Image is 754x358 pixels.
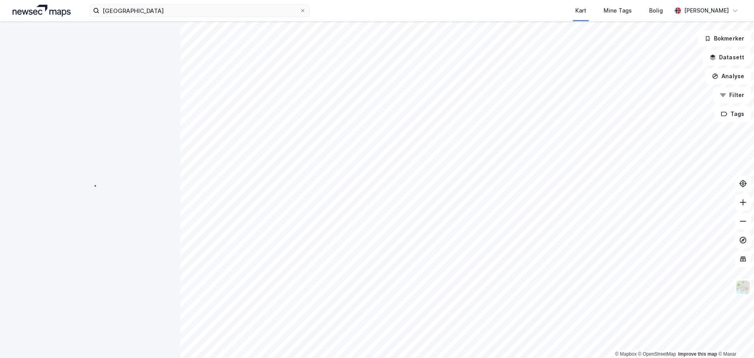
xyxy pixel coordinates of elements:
[649,6,663,15] div: Bolig
[713,87,751,103] button: Filter
[638,351,676,357] a: OpenStreetMap
[736,280,750,295] img: Z
[705,68,751,84] button: Analyse
[684,6,729,15] div: [PERSON_NAME]
[604,6,632,15] div: Mine Tags
[13,5,71,17] img: logo.a4113a55bc3d86da70a041830d287a7e.svg
[678,351,717,357] a: Improve this map
[714,106,751,122] button: Tags
[615,351,637,357] a: Mapbox
[715,320,754,358] iframe: Chat Widget
[99,5,300,17] input: Søk på adresse, matrikkel, gårdeiere, leietakere eller personer
[703,50,751,65] button: Datasett
[698,31,751,46] button: Bokmerker
[84,179,97,191] img: spinner.a6d8c91a73a9ac5275cf975e30b51cfb.svg
[575,6,586,15] div: Kart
